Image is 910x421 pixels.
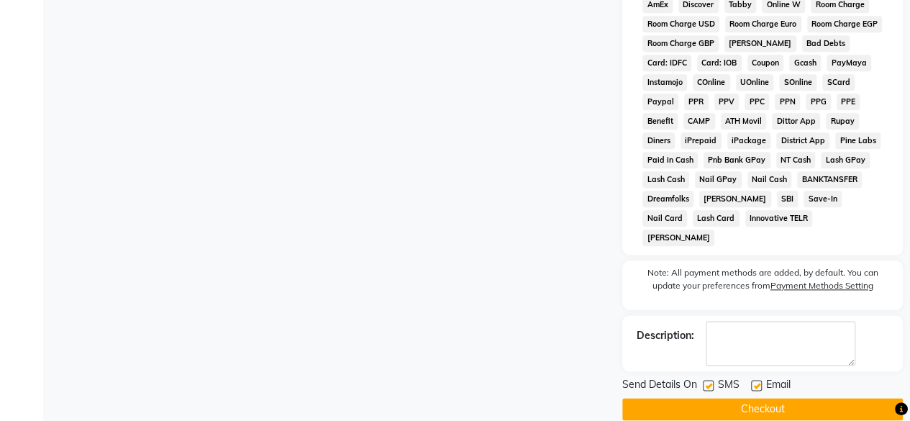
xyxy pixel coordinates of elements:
span: Diners [642,132,675,149]
span: PayMaya [827,55,871,71]
span: Lash GPay [821,152,870,168]
span: Instamojo [642,74,687,91]
span: NT Cash [776,152,816,168]
span: BANKTANSFER [797,171,862,188]
span: Email [766,377,791,395]
span: Nail GPay [695,171,742,188]
span: SOnline [779,74,816,91]
span: Dittor App [772,113,820,130]
span: Room Charge Euro [725,16,801,32]
span: PPE [837,94,860,110]
button: Checkout [622,398,903,420]
span: Room Charge GBP [642,35,719,52]
span: Paid in Cash [642,152,698,168]
span: District App [776,132,829,149]
span: Card: IDFC [642,55,691,71]
span: Room Charge USD [642,16,719,32]
span: PPC [745,94,769,110]
span: CAMP [683,113,715,130]
span: [PERSON_NAME] [699,191,771,207]
span: SMS [718,377,740,395]
span: Innovative TELR [745,210,813,227]
span: Pnb Bank GPay [704,152,770,168]
span: Room Charge EGP [807,16,883,32]
span: Dreamfolks [642,191,693,207]
label: Payment Methods Setting [770,279,873,292]
span: SBI [777,191,798,207]
span: UOnline [736,74,774,91]
span: PPN [775,94,800,110]
span: Send Details On [622,377,697,395]
span: Nail Card [642,210,687,227]
span: Lash Cash [642,171,689,188]
span: COnline [693,74,730,91]
div: Description: [637,328,694,343]
label: Note: All payment methods are added, by default. You can update your preferences from [637,266,888,298]
span: PPR [684,94,709,110]
span: Gcash [789,55,821,71]
span: Bad Debts [802,35,850,52]
span: PPV [714,94,740,110]
span: Save-In [804,191,842,207]
span: Nail Cash [747,171,792,188]
span: Paypal [642,94,678,110]
span: iPrepaid [681,132,722,149]
span: [PERSON_NAME] [724,35,796,52]
span: Pine Labs [835,132,881,149]
span: Benefit [642,113,678,130]
span: [PERSON_NAME] [642,230,714,246]
span: Coupon [747,55,784,71]
span: Card: IOB [697,55,742,71]
span: ATH Movil [721,113,767,130]
span: Lash Card [693,210,740,227]
span: SCard [822,74,855,91]
span: Rupay [826,113,859,130]
span: iPackage [727,132,771,149]
span: PPG [806,94,831,110]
